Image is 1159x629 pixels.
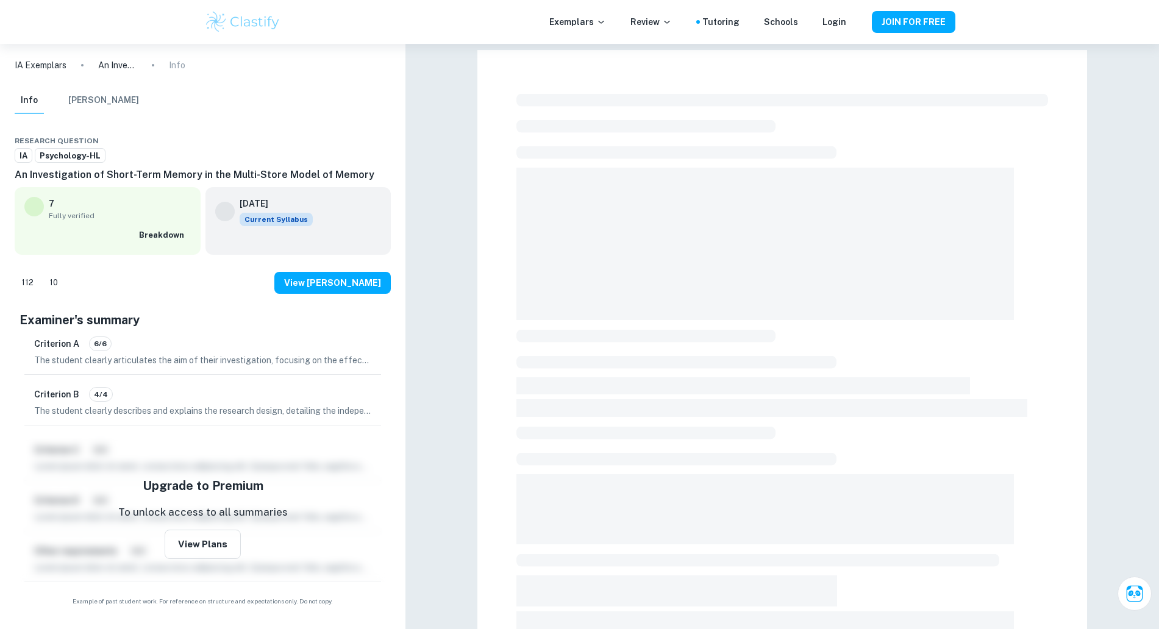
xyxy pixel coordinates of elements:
[630,15,672,29] p: Review
[240,197,303,210] h6: [DATE]
[165,530,241,559] button: View Plans
[98,59,137,72] p: An Investigation of Short-Term Memory in the Multi-Store Model of Memory
[34,337,79,350] h6: Criterion A
[143,477,263,495] h5: Upgrade to Premium
[357,133,366,148] div: Download
[381,133,391,148] div: Report issue
[549,15,606,29] p: Exemplars
[15,148,32,163] a: IA
[68,87,139,114] button: [PERSON_NAME]
[1118,577,1152,611] button: Ask Clai
[274,272,391,294] button: View [PERSON_NAME]
[34,388,79,401] h6: Criterion B
[35,148,105,163] a: Psychology-HL
[344,133,354,148] div: Share
[34,404,371,418] p: The student clearly describes and explains the research design, detailing the independent measure...
[15,87,44,114] button: Info
[15,277,40,289] span: 112
[764,15,798,29] a: Schools
[204,10,282,34] img: Clastify logo
[15,135,99,146] span: Research question
[240,213,313,226] span: Current Syllabus
[15,168,391,182] h6: An Investigation of Short-Term Memory in the Multi-Store Model of Memory
[872,11,955,33] button: JOIN FOR FREE
[49,197,54,210] p: 7
[822,15,846,29] a: Login
[43,273,65,293] div: Dislike
[34,354,371,367] p: The student clearly articulates the aim of their investigation, focusing on the effect of delay t...
[43,277,65,289] span: 10
[35,150,105,162] span: Psychology-HL
[118,505,288,521] p: To unlock access to all summaries
[136,226,191,244] button: Breakdown
[169,59,185,72] p: Info
[20,311,386,329] h5: Examiner's summary
[856,19,862,25] button: Help and Feedback
[90,338,111,349] span: 6/6
[90,389,112,400] span: 4/4
[702,15,740,29] a: Tutoring
[49,210,191,221] span: Fully verified
[15,597,391,606] span: Example of past student work. For reference on structure and expectations only. Do not copy.
[15,150,32,162] span: IA
[15,273,40,293] div: Like
[369,133,379,148] div: Bookmark
[15,59,66,72] a: IA Exemplars
[240,213,313,226] div: This exemplar is based on the current syllabus. Feel free to refer to it for inspiration/ideas wh...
